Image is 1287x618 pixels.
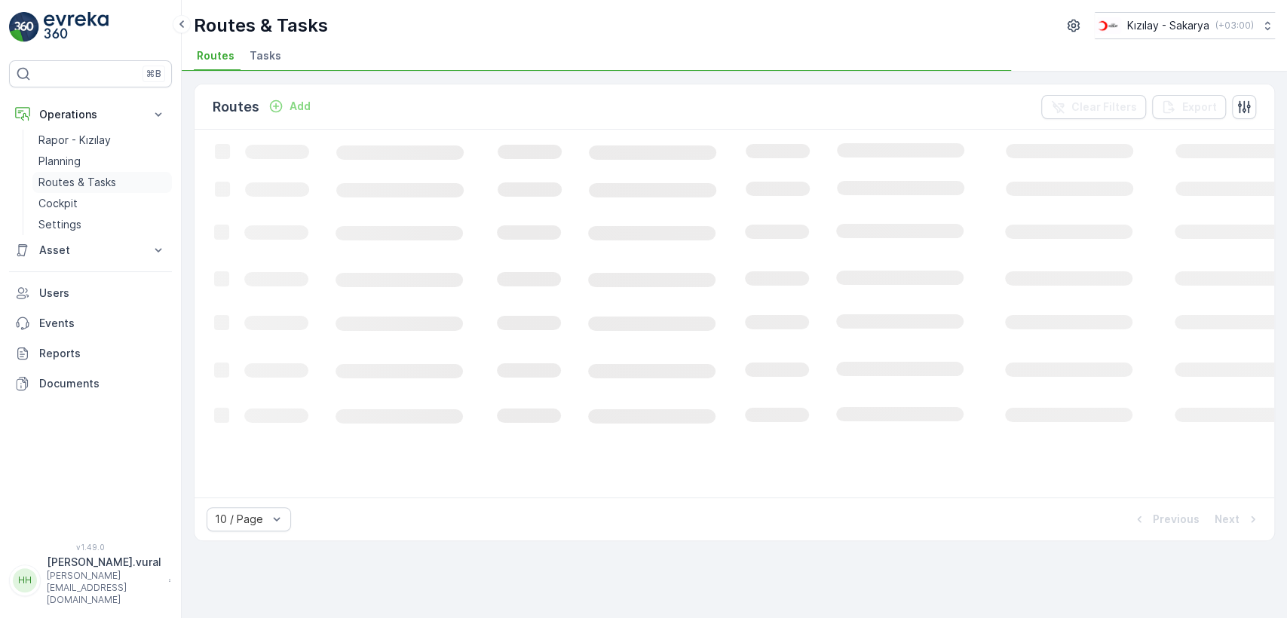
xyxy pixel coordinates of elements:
[9,235,172,265] button: Asset
[9,278,172,308] a: Users
[1153,512,1200,527] p: Previous
[1182,99,1217,115] p: Export
[262,97,317,115] button: Add
[194,14,328,38] p: Routes & Tasks
[47,570,161,606] p: [PERSON_NAME][EMAIL_ADDRESS][DOMAIN_NAME]
[32,172,172,193] a: Routes & Tasks
[38,175,116,190] p: Routes & Tasks
[38,196,78,211] p: Cockpit
[39,286,166,301] p: Users
[197,48,234,63] span: Routes
[39,346,166,361] p: Reports
[146,68,161,80] p: ⌘B
[44,12,109,42] img: logo_light-DOdMpM7g.png
[38,217,81,232] p: Settings
[9,369,172,399] a: Documents
[1127,18,1209,33] p: Kızılay - Sakarya
[39,376,166,391] p: Documents
[1215,20,1254,32] p: ( +03:00 )
[32,193,172,214] a: Cockpit
[38,154,81,169] p: Planning
[39,243,142,258] p: Asset
[1215,512,1240,527] p: Next
[9,308,172,338] a: Events
[9,543,172,552] span: v 1.49.0
[213,96,259,118] p: Routes
[9,338,172,369] a: Reports
[38,133,111,148] p: Rapor - Kızılay
[250,48,281,63] span: Tasks
[9,555,172,606] button: HH[PERSON_NAME].vural[PERSON_NAME][EMAIL_ADDRESS][DOMAIN_NAME]
[9,12,39,42] img: logo
[32,214,172,235] a: Settings
[290,99,311,114] p: Add
[32,130,172,151] a: Rapor - Kızılay
[1071,99,1137,115] p: Clear Filters
[1130,510,1201,528] button: Previous
[9,99,172,130] button: Operations
[47,555,161,570] p: [PERSON_NAME].vural
[32,151,172,172] a: Planning
[1152,95,1226,119] button: Export
[1041,95,1146,119] button: Clear Filters
[39,316,166,331] p: Events
[39,107,142,122] p: Operations
[13,568,37,592] div: HH
[1095,12,1275,39] button: Kızılay - Sakarya(+03:00)
[1095,17,1121,34] img: k%C4%B1z%C4%B1lay_DTAvauz.png
[1213,510,1262,528] button: Next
